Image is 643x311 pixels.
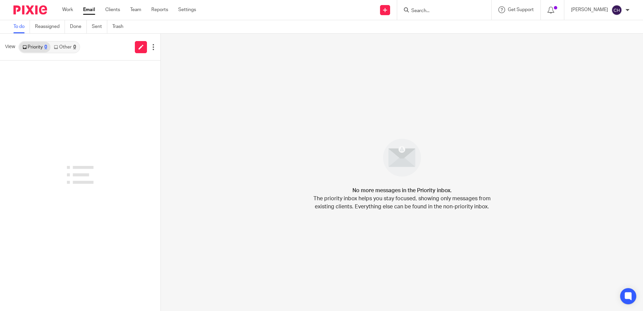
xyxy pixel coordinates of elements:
[50,42,79,53] a: Other0
[411,8,471,14] input: Search
[13,20,30,33] a: To do
[112,20,128,33] a: Trash
[73,45,76,49] div: 0
[130,6,141,13] a: Team
[611,5,622,15] img: svg%3E
[5,43,15,50] span: View
[62,6,73,13] a: Work
[44,45,47,49] div: 0
[313,195,491,211] p: The priority inbox helps you stay focused, showing only messages from existing clients. Everythin...
[178,6,196,13] a: Settings
[35,20,65,33] a: Reassigned
[13,5,47,14] img: Pixie
[508,7,534,12] span: Get Support
[92,20,107,33] a: Sent
[70,20,87,33] a: Done
[83,6,95,13] a: Email
[352,186,452,195] h4: No more messages in the Priority inbox.
[19,42,50,53] a: Priority0
[379,134,425,181] img: image
[105,6,120,13] a: Clients
[151,6,168,13] a: Reports
[571,6,608,13] p: [PERSON_NAME]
